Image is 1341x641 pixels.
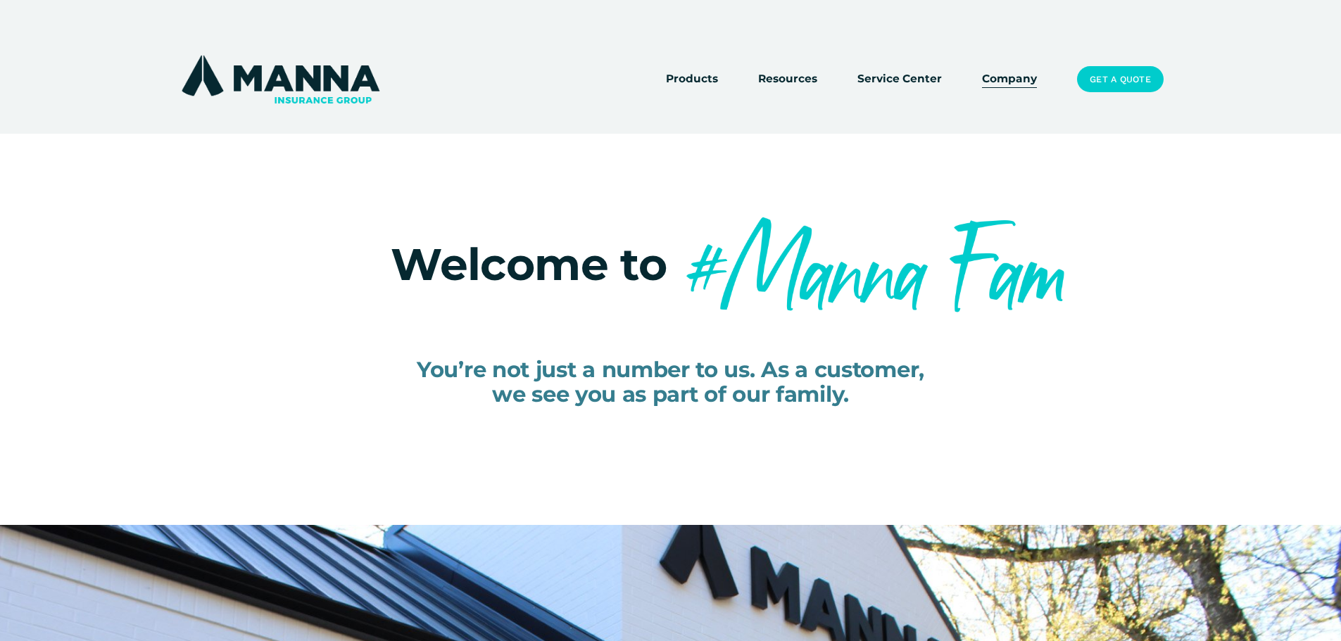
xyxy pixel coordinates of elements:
[417,356,924,407] span: You’re not just a number to us. As a customer, we see you as part of our family.
[857,70,942,89] a: Service Center
[391,237,667,291] span: Welcome to
[1077,66,1163,93] a: Get a Quote
[666,70,718,88] span: Products
[758,70,817,89] a: folder dropdown
[982,70,1037,89] a: Company
[758,70,817,88] span: Resources
[178,52,383,107] img: Manna Insurance Group
[666,70,718,89] a: folder dropdown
